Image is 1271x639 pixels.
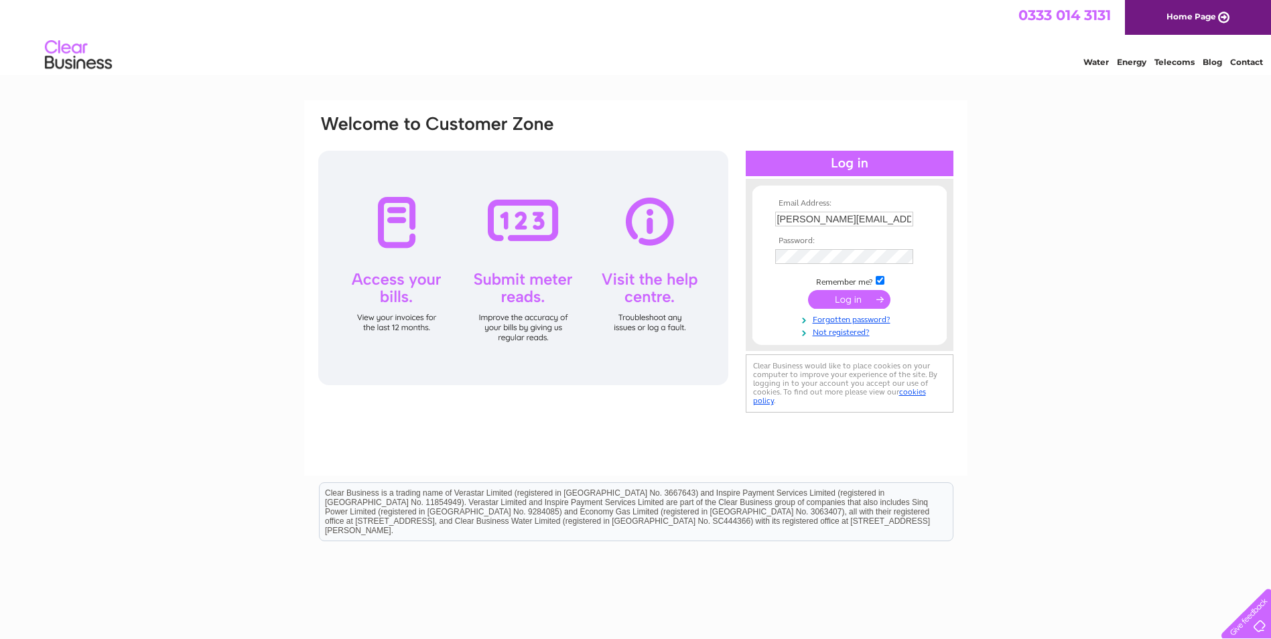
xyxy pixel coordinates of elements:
[320,7,953,65] div: Clear Business is a trading name of Verastar Limited (registered in [GEOGRAPHIC_DATA] No. 3667643...
[1154,57,1195,67] a: Telecoms
[753,387,926,405] a: cookies policy
[1018,7,1111,23] a: 0333 014 3131
[772,236,927,246] th: Password:
[775,312,927,325] a: Forgotten password?
[746,354,953,413] div: Clear Business would like to place cookies on your computer to improve your experience of the sit...
[775,325,927,338] a: Not registered?
[772,274,927,287] td: Remember me?
[1117,57,1146,67] a: Energy
[44,35,113,76] img: logo.png
[1230,57,1263,67] a: Contact
[772,199,927,208] th: Email Address:
[1203,57,1222,67] a: Blog
[808,290,890,309] input: Submit
[1083,57,1109,67] a: Water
